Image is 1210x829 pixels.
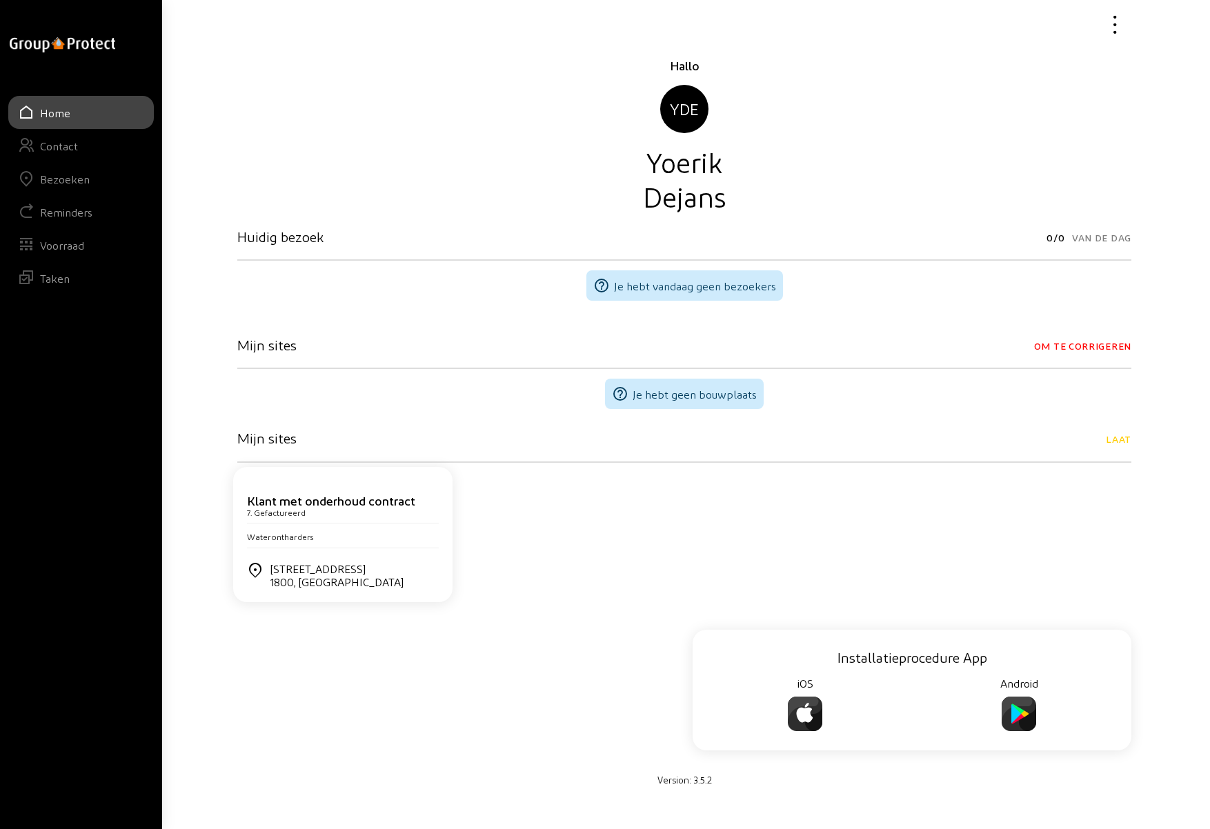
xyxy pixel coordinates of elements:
[270,575,404,588] div: 1800, [GEOGRAPHIC_DATA]
[8,129,154,162] a: Contact
[40,172,90,186] div: Bezoeken
[920,677,1118,690] h4: Android
[237,57,1131,74] div: Hallo
[247,532,313,541] span: Waterontharders
[8,162,154,195] a: Bezoeken
[706,649,1118,666] h3: Installatieprocedure App
[612,386,628,402] mat-icon: help_outline
[657,774,712,785] small: Version: 3.5.2
[1106,430,1131,449] span: Laat
[247,508,306,517] cam-card-subtitle: 7. Gefactureerd
[8,195,154,228] a: Reminders
[8,228,154,261] a: Voorraad
[237,337,297,353] h3: Mijn sites
[237,228,324,245] h3: Huidig bezoek
[1034,337,1131,356] span: Om te corrigeren
[8,261,154,294] a: Taken
[237,179,1131,213] div: Dejans
[706,677,904,690] h4: iOS
[40,239,84,252] div: Voorraad
[40,272,70,285] div: Taken
[10,37,115,52] img: logo-oneline.png
[247,493,415,508] cam-card-title: Klant met onderhoud contract
[593,277,610,294] mat-icon: help_outline
[1072,228,1131,248] span: Van de dag
[8,96,154,129] a: Home
[40,139,78,152] div: Contact
[633,388,757,401] span: Je hebt geen bouwplaats
[237,144,1131,179] div: Yoerik
[614,279,776,292] span: Je hebt vandaag geen bezoekers
[40,106,70,119] div: Home
[237,430,297,446] h3: Mijn sites
[660,85,708,133] div: YDE
[40,206,92,219] div: Reminders
[1047,228,1065,248] span: 0/0
[270,562,404,588] div: [STREET_ADDRESS]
